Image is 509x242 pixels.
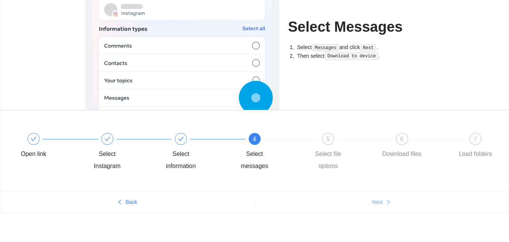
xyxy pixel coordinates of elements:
button: leftBack [0,196,254,208]
span: 6 [400,136,404,142]
span: left [117,199,122,205]
div: Select information [159,133,233,172]
span: check [178,136,184,142]
div: Open link [21,148,46,160]
span: 5 [327,136,330,142]
span: 4 [253,136,256,142]
span: 7 [474,136,477,142]
div: Load folders [459,148,492,160]
span: check [104,136,110,142]
div: Open link [12,133,86,160]
code: Next [361,44,376,52]
button: Nextright [255,196,509,208]
div: Select Instagram [86,133,159,172]
span: Back [125,198,137,206]
div: Select messages [233,148,277,172]
div: 5Select file options [306,133,380,172]
code: Download to device [325,52,378,60]
div: 6Download files [380,133,454,160]
div: Select Instagram [86,148,129,172]
span: Next [372,198,383,206]
div: 4Select messages [233,133,307,172]
div: Download files [382,148,421,160]
li: Select and click . [296,43,424,52]
div: 7Load folders [454,133,497,160]
span: right [386,199,391,205]
div: Select file options [306,148,350,172]
code: Messages [313,44,339,52]
span: check [31,136,37,142]
div: Select information [159,148,203,172]
h1: Select Messages [288,18,424,36]
li: Then select . [296,52,424,60]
